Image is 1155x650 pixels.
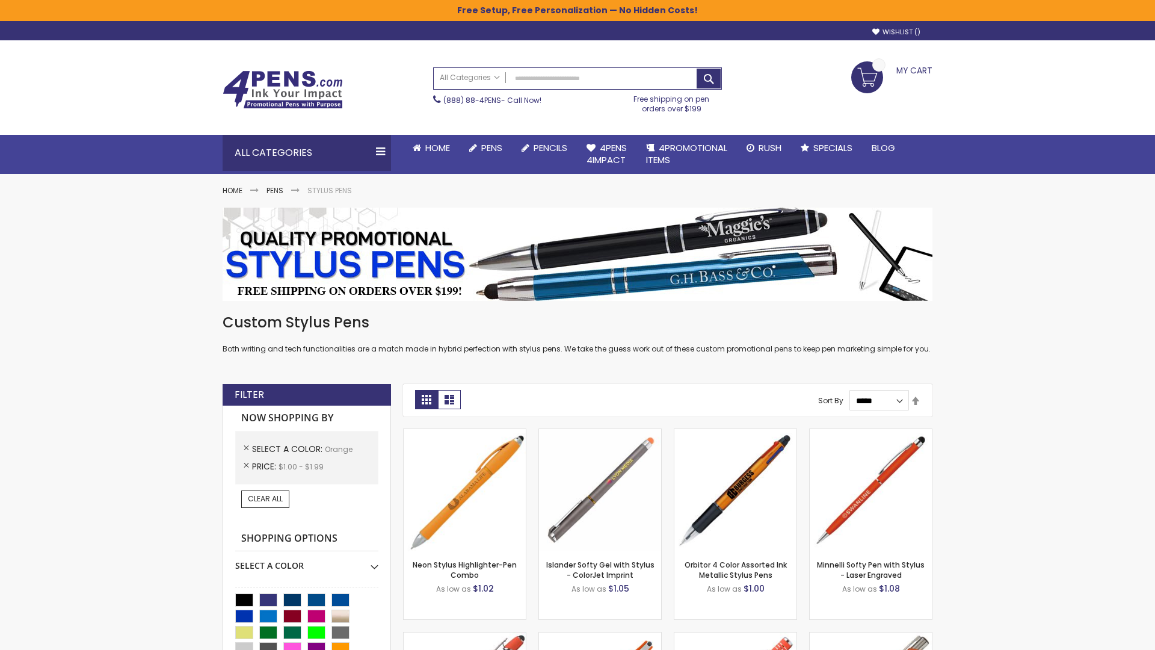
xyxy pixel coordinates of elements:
[248,494,283,504] span: Clear All
[223,208,932,301] img: Stylus Pens
[539,632,661,642] a: Avendale Velvet Touch Stylus Gel Pen-Orange
[223,185,242,196] a: Home
[436,584,471,594] span: As low as
[674,429,796,551] img: Orbitor 4 Color Assorted Ink Metallic Stylus Pens-Orange
[587,141,627,166] span: 4Pens 4impact
[279,462,324,472] span: $1.00 - $1.99
[223,135,391,171] div: All Categories
[707,584,742,594] span: As low as
[546,560,654,580] a: Islander Softy Gel with Stylus - ColorJet Imprint
[440,73,500,82] span: All Categories
[413,560,517,580] a: Neon Stylus Highlighter-Pen Combo
[235,406,378,431] strong: Now Shopping by
[307,185,352,196] strong: Stylus Pens
[744,583,765,595] span: $1.00
[443,95,501,105] a: (888) 88-4PENS
[512,135,577,161] a: Pencils
[636,135,737,174] a: 4PROMOTIONALITEMS
[842,584,877,594] span: As low as
[404,429,526,551] img: Neon Stylus Highlighter-Pen Combo-Orange
[223,70,343,109] img: 4Pens Custom Pens and Promotional Products
[608,583,629,595] span: $1.05
[223,313,932,332] h1: Custom Stylus Pens
[235,388,264,401] strong: Filter
[674,429,796,439] a: Orbitor 4 Color Assorted Ink Metallic Stylus Pens-Orange
[810,429,932,551] img: Minnelli Softy Pen with Stylus - Laser Engraved-Orange
[674,632,796,642] a: Marin Softy Pen with Stylus - Laser Engraved-Orange
[791,135,862,161] a: Specials
[872,28,920,37] a: Wishlist
[266,185,283,196] a: Pens
[872,141,895,154] span: Blog
[252,443,325,455] span: Select A Color
[415,390,438,409] strong: Grid
[539,429,661,439] a: Islander Softy Gel with Stylus - ColorJet Imprint-Orange
[404,632,526,642] a: 4P-MS8B-Orange
[325,444,353,454] span: Orange
[252,460,279,472] span: Price
[879,583,900,595] span: $1.08
[425,141,450,154] span: Home
[810,632,932,642] a: Tres-Chic Softy Brights with Stylus Pen - Laser-Orange
[817,560,925,580] a: Minnelli Softy Pen with Stylus - Laser Engraved
[473,583,494,595] span: $1.02
[404,429,526,439] a: Neon Stylus Highlighter-Pen Combo-Orange
[481,141,502,154] span: Pens
[534,141,567,154] span: Pencils
[460,135,512,161] a: Pens
[862,135,905,161] a: Blog
[571,584,606,594] span: As low as
[223,313,932,354] div: Both writing and tech functionalities are a match made in hybrid perfection with stylus pens. We ...
[818,395,843,406] label: Sort By
[810,429,932,439] a: Minnelli Softy Pen with Stylus - Laser Engraved-Orange
[235,551,378,572] div: Select A Color
[737,135,791,161] a: Rush
[539,429,661,551] img: Islander Softy Gel with Stylus - ColorJet Imprint-Orange
[577,135,636,174] a: 4Pens4impact
[813,141,852,154] span: Specials
[403,135,460,161] a: Home
[443,95,541,105] span: - Call Now!
[646,141,727,166] span: 4PROMOTIONAL ITEMS
[685,560,787,580] a: Orbitor 4 Color Assorted Ink Metallic Stylus Pens
[434,68,506,88] a: All Categories
[621,90,722,114] div: Free shipping on pen orders over $199
[759,141,781,154] span: Rush
[235,526,378,552] strong: Shopping Options
[241,491,289,507] a: Clear All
